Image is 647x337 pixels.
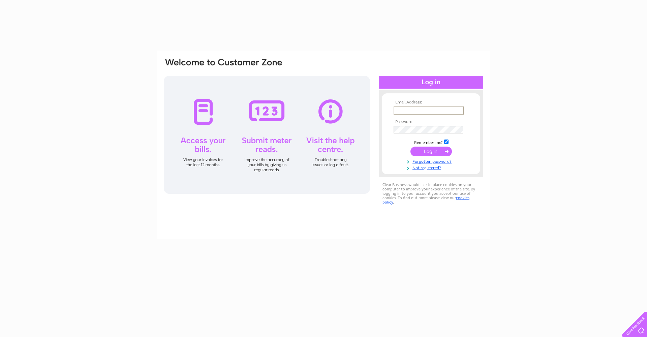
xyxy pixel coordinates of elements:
[394,158,470,164] a: Forgotten password?
[392,139,470,145] td: Remember me?
[379,179,483,208] div: Clear Business would like to place cookies on your computer to improve your experience of the sit...
[392,120,470,124] th: Password:
[394,164,470,171] a: Not registered?
[392,100,470,105] th: Email Address:
[410,147,452,156] input: Submit
[382,195,469,205] a: cookies policy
